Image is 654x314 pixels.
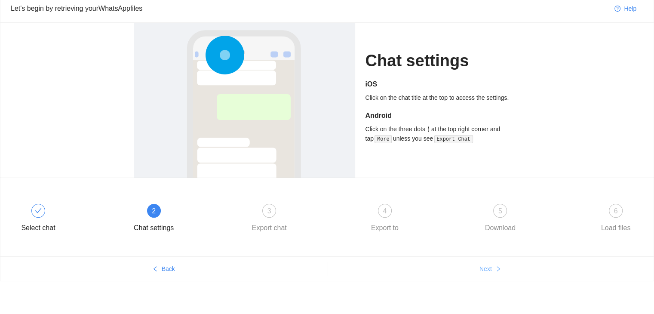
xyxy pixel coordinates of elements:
span: 3 [267,207,271,215]
span: Back [162,264,175,274]
code: More [375,135,392,144]
h1: Chat settings [365,51,521,71]
button: Nextright [327,262,654,276]
div: Click on the chat title at the top to access the settings. [365,93,521,102]
div: Load files [601,221,631,235]
div: Click on the three dots at the top right corner and tap unless you see [365,124,521,144]
span: Help [624,4,636,13]
div: Chat settings [134,221,174,235]
div: 2Chat settings [129,204,245,235]
span: 2 [152,207,156,215]
b: ⋮ [425,126,431,132]
code: Export Chat [434,135,473,144]
span: 5 [498,207,502,215]
span: 6 [614,207,618,215]
div: Export to [371,221,399,235]
button: leftBack [0,262,327,276]
h5: Android [365,111,521,121]
div: Select chat [13,204,129,235]
div: Select chat [21,221,55,235]
div: 3Export chat [244,204,360,235]
div: Export chat [252,221,287,235]
div: Download [485,221,516,235]
span: left [152,266,158,273]
h5: iOS [365,79,521,89]
div: 5Download [475,204,591,235]
span: check [35,207,42,214]
div: 4Export to [360,204,476,235]
span: question-circle [614,6,620,12]
div: Let's begin by retrieving your WhatsApp files [11,3,608,14]
span: Next [479,264,492,274]
span: 4 [383,207,387,215]
div: 6Load files [591,204,641,235]
button: question-circleHelp [608,2,643,15]
span: right [495,266,501,273]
